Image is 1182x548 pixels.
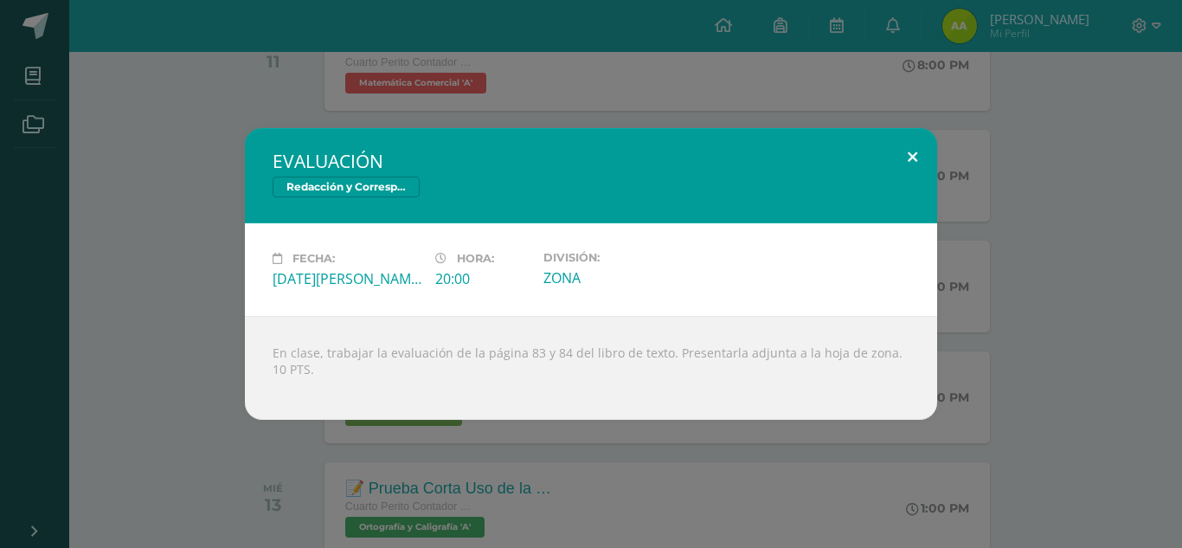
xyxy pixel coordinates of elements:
[543,268,692,287] div: ZONA
[273,269,421,288] div: [DATE][PERSON_NAME]
[543,251,692,264] label: División:
[457,252,494,265] span: Hora:
[245,316,937,420] div: En clase, trabajar la evaluación de la página 83 y 84 del libro de texto. Presentarla adjunta a l...
[273,149,909,173] h2: EVALUACIÓN
[435,269,530,288] div: 20:00
[292,252,335,265] span: Fecha:
[273,177,420,197] span: Redacción y Correspondencia Mercantil
[888,128,937,187] button: Close (Esc)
